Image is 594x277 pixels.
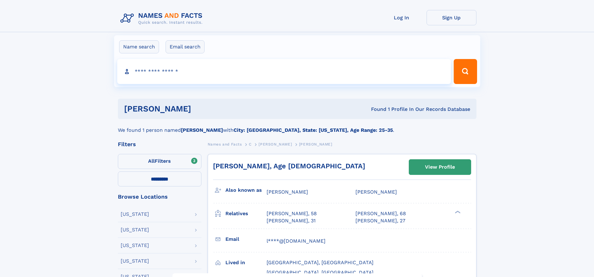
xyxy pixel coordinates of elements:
[121,227,149,232] div: [US_STATE]
[121,259,149,264] div: [US_STATE]
[118,141,201,147] div: Filters
[267,217,316,224] a: [PERSON_NAME], 31
[225,185,267,195] h3: Also known as
[377,10,427,25] a: Log In
[117,59,451,84] input: search input
[427,10,476,25] a: Sign Up
[225,208,267,219] h3: Relatives
[213,162,365,170] a: [PERSON_NAME], Age [DEMOGRAPHIC_DATA]
[355,210,406,217] a: [PERSON_NAME], 68
[148,158,155,164] span: All
[225,234,267,245] h3: Email
[208,140,242,148] a: Names and Facts
[355,189,397,195] span: [PERSON_NAME]
[181,127,223,133] b: [PERSON_NAME]
[267,260,374,265] span: [GEOGRAPHIC_DATA], [GEOGRAPHIC_DATA]
[267,210,317,217] a: [PERSON_NAME], 58
[409,160,471,175] a: View Profile
[234,127,393,133] b: City: [GEOGRAPHIC_DATA], State: [US_STATE], Age Range: 25-35
[119,40,159,53] label: Name search
[118,194,201,200] div: Browse Locations
[267,270,374,275] span: [GEOGRAPHIC_DATA], [GEOGRAPHIC_DATA]
[118,10,208,27] img: Logo Names and Facts
[118,119,476,134] div: We found 1 person named with .
[124,105,281,113] h1: [PERSON_NAME]
[249,142,252,146] span: C
[299,142,332,146] span: [PERSON_NAME]
[267,189,308,195] span: [PERSON_NAME]
[121,243,149,248] div: [US_STATE]
[121,212,149,217] div: [US_STATE]
[258,142,292,146] span: [PERSON_NAME]
[425,160,455,174] div: View Profile
[225,257,267,268] h3: Lived in
[249,140,252,148] a: C
[355,217,405,224] a: [PERSON_NAME], 27
[454,59,477,84] button: Search Button
[166,40,205,53] label: Email search
[118,154,201,169] label: Filters
[281,106,470,113] div: Found 1 Profile In Our Records Database
[258,140,292,148] a: [PERSON_NAME]
[453,210,461,214] div: ❯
